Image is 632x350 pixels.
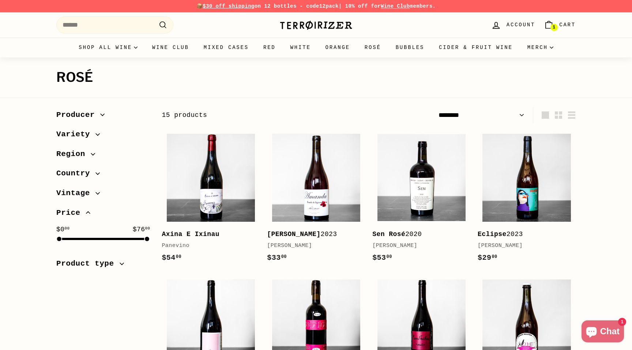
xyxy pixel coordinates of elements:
[267,231,320,238] b: [PERSON_NAME]
[553,25,555,30] span: 1
[162,110,369,121] div: 15 products
[357,38,388,57] a: Rosé
[267,229,358,240] div: 2023
[56,207,86,219] span: Price
[478,231,507,238] b: Eclipse
[56,205,150,225] button: Price
[162,129,260,271] a: Axina E Ixinau Panevino
[71,38,145,57] summary: Shop all wine
[267,241,358,250] div: [PERSON_NAME]
[56,166,150,185] button: Country
[381,3,410,9] a: Wine Club
[176,254,181,259] sup: 00
[56,167,95,180] span: Country
[319,3,339,9] strong: 12pack
[487,14,539,36] a: Account
[559,21,576,29] span: Cart
[56,148,91,160] span: Region
[372,129,470,271] a: Sen Rosé2020[PERSON_NAME]
[56,126,150,146] button: Variety
[56,107,150,127] button: Producer
[56,70,576,85] h1: Rosé
[388,38,432,57] a: Bubbles
[56,146,150,166] button: Region
[145,38,196,57] a: Wine Club
[56,2,576,10] p: 📦 on 12 bottles - code | 10% off for members.
[579,320,626,344] inbox-online-store-chat: Shopify online store chat
[372,231,405,238] b: Sen Rosé
[65,226,70,231] sup: 00
[162,241,252,250] div: Panevino
[56,185,150,205] button: Vintage
[520,38,561,57] summary: Merch
[281,254,287,259] sup: 00
[267,129,365,271] a: [PERSON_NAME]2023[PERSON_NAME]
[478,129,576,271] a: Eclipse2023[PERSON_NAME]
[203,3,255,9] span: $30 off shipping
[318,38,357,57] a: Orange
[372,241,463,250] div: [PERSON_NAME]
[478,254,497,262] span: $29
[196,38,256,57] a: Mixed Cases
[432,38,520,57] a: Cider & Fruit Wine
[478,229,568,240] div: 2023
[133,224,150,235] span: $76
[372,229,463,240] div: 2020
[539,14,580,36] a: Cart
[283,38,318,57] a: White
[56,258,120,270] span: Product type
[56,109,100,121] span: Producer
[507,21,535,29] span: Account
[162,254,181,262] span: $54
[372,254,392,262] span: $53
[256,38,283,57] a: Red
[492,254,497,259] sup: 00
[387,254,392,259] sup: 00
[478,241,568,250] div: [PERSON_NAME]
[42,38,590,57] div: Primary
[267,254,287,262] span: $33
[56,187,95,199] span: Vintage
[56,256,150,275] button: Product type
[56,224,69,235] span: $0
[56,128,95,141] span: Variety
[162,231,219,238] b: Axina E Ixinau
[145,226,150,231] sup: 00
